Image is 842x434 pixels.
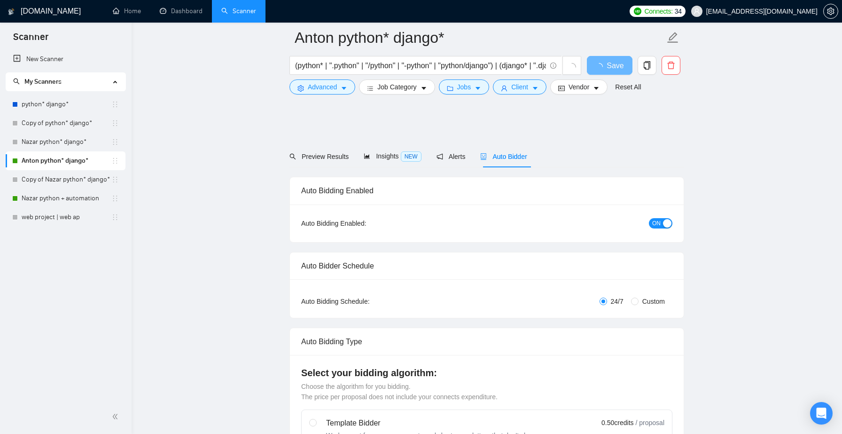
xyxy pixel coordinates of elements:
[615,82,641,92] a: Reset All
[675,6,682,16] span: 34
[326,418,544,429] div: Template Bidder
[13,50,118,69] a: New Scanner
[810,402,833,425] div: Open Intercom Messenger
[6,170,125,189] li: Copy of Nazar python* django*
[401,151,421,162] span: NEW
[493,79,546,95] button: userClientcaret-down
[824,8,838,15] span: setting
[662,61,680,70] span: delete
[6,133,125,151] li: Nazar python* django*
[301,218,425,229] div: Auto Bidding Enabled:
[636,418,664,427] span: / proposal
[359,79,435,95] button: barsJob Categorycaret-down
[6,151,125,170] li: Anton python* django*
[295,26,665,49] input: Scanner name...
[13,78,62,86] span: My Scanners
[22,151,111,170] a: Anton python* django*
[550,63,556,69] span: info-circle
[289,79,355,95] button: settingAdvancedcaret-down
[638,56,656,75] button: copy
[22,208,111,227] a: web project | web ap
[8,4,15,19] img: logo
[6,189,125,208] li: Nazar python + automation
[111,176,119,183] span: holder
[341,85,347,92] span: caret-down
[111,119,119,127] span: holder
[301,366,672,379] h4: Select your bidding algorithm:
[439,79,490,95] button: folderJobscaret-down
[301,177,672,204] div: Auto Bidding Enabled
[667,32,679,44] span: edit
[587,56,632,75] button: Save
[22,114,111,133] a: Copy of python* django*
[662,56,680,75] button: delete
[601,418,633,428] span: 0.50 credits
[22,170,111,189] a: Copy of Nazar python* django*
[532,85,538,92] span: caret-down
[480,153,487,160] span: robot
[22,95,111,114] a: python* django*
[593,85,600,92] span: caret-down
[24,78,62,86] span: My Scanners
[550,79,608,95] button: idcardVendorcaret-down
[6,30,56,50] span: Scanner
[480,153,527,160] span: Auto Bidder
[6,95,125,114] li: python* django*
[13,78,20,85] span: search
[308,82,337,92] span: Advanced
[297,85,304,92] span: setting
[638,61,656,70] span: copy
[289,153,349,160] span: Preview Results
[301,328,672,355] div: Auto Bidding Type
[6,114,125,133] li: Copy of python* django*
[558,85,565,92] span: idcard
[301,253,672,279] div: Auto Bidder Schedule
[111,101,119,108] span: holder
[377,82,416,92] span: Job Category
[595,63,607,71] span: loading
[22,133,111,151] a: Nazar python* django*
[111,195,119,202] span: holder
[652,218,661,229] span: ON
[644,6,672,16] span: Connects:
[694,8,700,15] span: user
[475,85,481,92] span: caret-down
[569,82,589,92] span: Vendor
[301,296,425,307] div: Auto Bidding Schedule:
[112,412,121,421] span: double-left
[301,383,498,401] span: Choose the algorithm for you bidding. The price per proposal does not include your connects expen...
[639,296,669,307] span: Custom
[447,85,453,92] span: folder
[364,152,421,160] span: Insights
[823,4,838,19] button: setting
[607,60,624,71] span: Save
[111,138,119,146] span: holder
[457,82,471,92] span: Jobs
[289,153,296,160] span: search
[568,63,576,71] span: loading
[160,7,203,15] a: dashboardDashboard
[437,153,443,160] span: notification
[823,8,838,15] a: setting
[437,153,466,160] span: Alerts
[113,7,141,15] a: homeHome
[367,85,374,92] span: bars
[364,153,370,159] span: area-chart
[6,208,125,227] li: web project | web ap
[111,157,119,165] span: holder
[295,60,546,71] input: Search Freelance Jobs...
[111,213,119,221] span: holder
[421,85,427,92] span: caret-down
[6,50,125,69] li: New Scanner
[634,8,641,15] img: upwork-logo.png
[511,82,528,92] span: Client
[22,189,111,208] a: Nazar python + automation
[501,85,507,92] span: user
[221,7,256,15] a: searchScanner
[607,296,627,307] span: 24/7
